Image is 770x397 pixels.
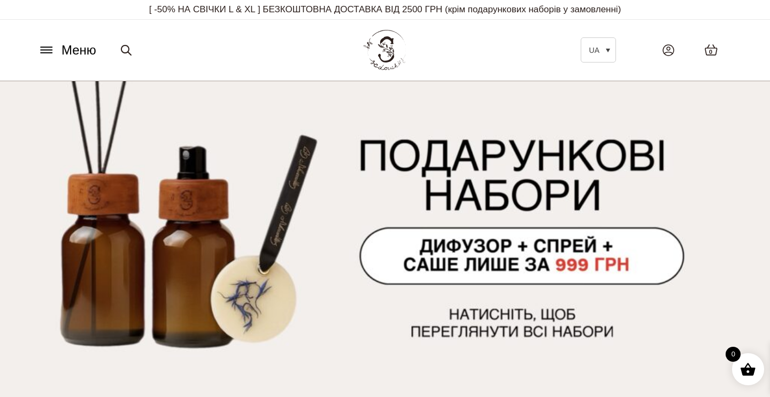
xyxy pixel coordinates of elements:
[35,40,99,60] button: Меню
[589,46,599,55] span: UA
[709,48,712,57] span: 0
[364,30,406,70] img: BY SADOVSKIY
[581,37,616,63] a: UA
[726,347,741,362] span: 0
[61,41,96,60] span: Меню
[694,33,729,67] a: 0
